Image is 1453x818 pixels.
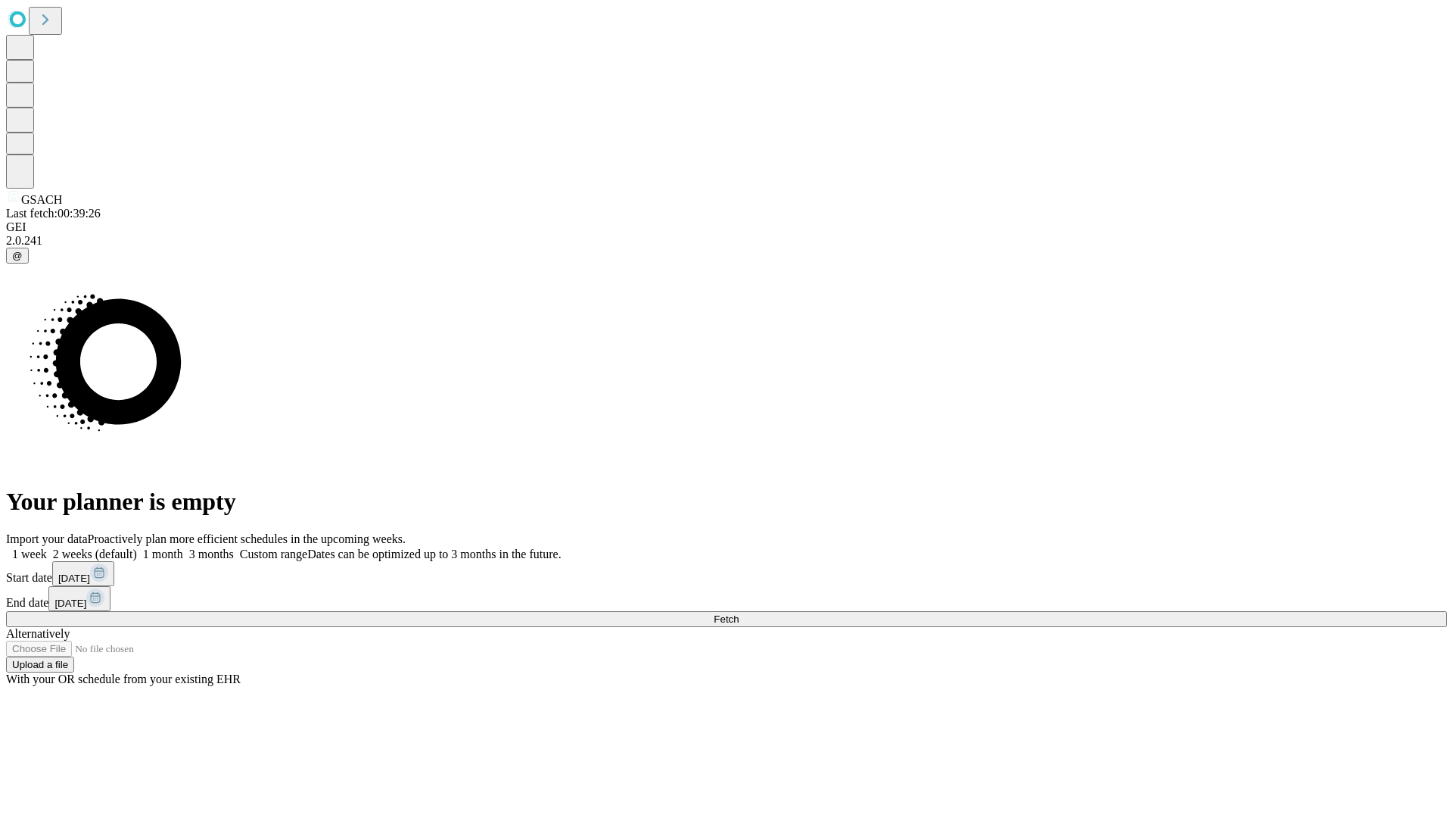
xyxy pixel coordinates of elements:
[6,207,101,220] span: Last fetch: 00:39:26
[6,234,1447,248] div: 2.0.241
[307,548,561,560] span: Dates can be optimized up to 3 months in the future.
[21,193,62,206] span: GSACH
[6,611,1447,627] button: Fetch
[52,561,114,586] button: [DATE]
[6,627,70,640] span: Alternatively
[6,657,74,673] button: Upload a file
[54,598,86,609] span: [DATE]
[6,488,1447,516] h1: Your planner is empty
[12,548,47,560] span: 1 week
[714,613,739,625] span: Fetch
[6,586,1447,611] div: End date
[240,548,307,560] span: Custom range
[6,220,1447,234] div: GEI
[6,561,1447,586] div: Start date
[6,248,29,264] button: @
[58,573,90,584] span: [DATE]
[189,548,234,560] span: 3 months
[6,532,88,545] span: Import your data
[53,548,137,560] span: 2 weeks (default)
[143,548,183,560] span: 1 month
[6,673,241,685] span: With your OR schedule from your existing EHR
[12,250,23,261] span: @
[48,586,110,611] button: [DATE]
[88,532,406,545] span: Proactively plan more efficient schedules in the upcoming weeks.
